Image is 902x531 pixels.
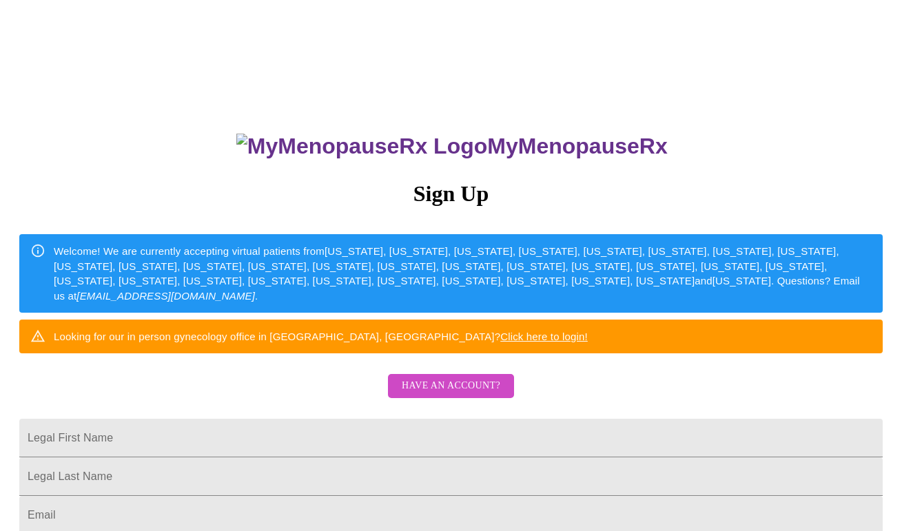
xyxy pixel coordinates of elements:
[76,290,255,302] em: [EMAIL_ADDRESS][DOMAIN_NAME]
[388,374,514,398] button: Have an account?
[385,389,517,401] a: Have an account?
[402,377,500,395] span: Have an account?
[236,134,487,159] img: MyMenopauseRx Logo
[21,134,883,159] h3: MyMenopauseRx
[19,181,883,207] h3: Sign Up
[500,331,588,342] a: Click here to login!
[54,238,872,309] div: Welcome! We are currently accepting virtual patients from [US_STATE], [US_STATE], [US_STATE], [US...
[54,324,588,349] div: Looking for our in person gynecology office in [GEOGRAPHIC_DATA], [GEOGRAPHIC_DATA]?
